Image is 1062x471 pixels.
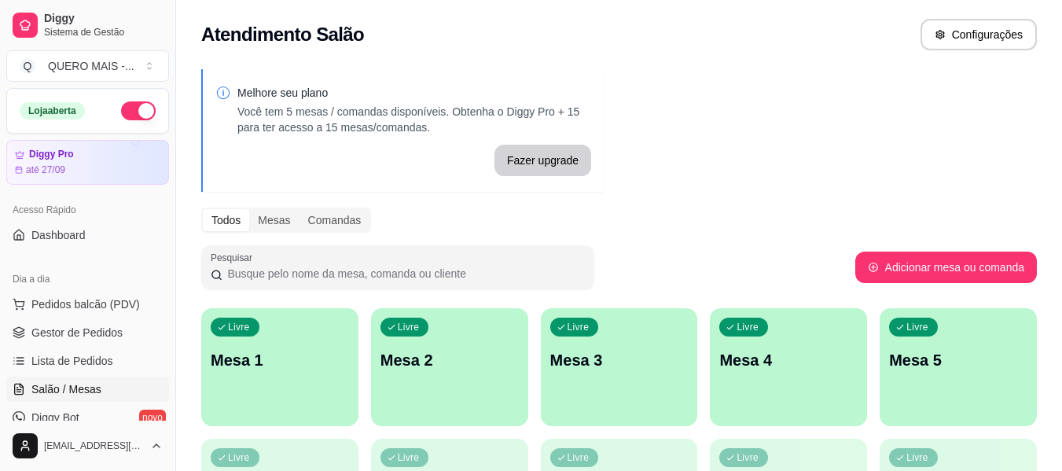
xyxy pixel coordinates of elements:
a: Lista de Pedidos [6,348,169,373]
article: até 27/09 [26,164,65,176]
a: Diggy Botnovo [6,405,169,430]
p: Livre [906,321,928,333]
p: Mesa 4 [719,349,858,371]
div: Comandas [299,209,370,231]
button: Pedidos balcão (PDV) [6,292,169,317]
span: Diggy [44,12,163,26]
div: Mesas [249,209,299,231]
span: Sistema de Gestão [44,26,163,39]
div: Acesso Rápido [6,197,169,223]
p: Livre [737,321,759,333]
button: Alterar Status [121,101,156,120]
div: Todos [203,209,249,231]
button: LivreMesa 5 [880,308,1037,426]
p: Melhore seu plano [237,85,591,101]
p: Livre [398,451,420,464]
span: Salão / Mesas [31,381,101,397]
span: Gestor de Pedidos [31,325,123,340]
h2: Atendimento Salão [201,22,364,47]
p: Livre [398,321,420,333]
span: Q [20,58,35,74]
p: Mesa 1 [211,349,349,371]
label: Pesquisar [211,251,258,264]
span: [EMAIL_ADDRESS][DOMAIN_NAME] [44,440,144,452]
button: Adicionar mesa ou comanda [855,252,1037,283]
span: Lista de Pedidos [31,353,113,369]
a: Dashboard [6,223,169,248]
button: Select a team [6,50,169,82]
input: Pesquisar [222,266,585,281]
p: Mesa 2 [380,349,519,371]
button: Fazer upgrade [494,145,591,176]
button: LivreMesa 2 [371,308,528,426]
a: Diggy Proaté 27/09 [6,140,169,185]
a: Salão / Mesas [6,377,169,402]
button: [EMAIL_ADDRESS][DOMAIN_NAME] [6,427,169,465]
p: Livre [737,451,759,464]
div: Dia a dia [6,267,169,292]
p: Mesa 5 [889,349,1027,371]
p: Livre [906,451,928,464]
p: Você tem 5 mesas / comandas disponíveis. Obtenha o Diggy Pro + 15 para ter acesso a 15 mesas/coma... [237,104,591,135]
button: Configurações [921,19,1037,50]
p: Livre [228,321,250,333]
button: LivreMesa 3 [541,308,698,426]
span: Dashboard [31,227,86,243]
span: Pedidos balcão (PDV) [31,296,140,312]
a: Gestor de Pedidos [6,320,169,345]
p: Mesa 3 [550,349,689,371]
button: LivreMesa 1 [201,308,358,426]
p: Livre [568,321,590,333]
article: Diggy Pro [29,149,74,160]
button: LivreMesa 4 [710,308,867,426]
span: Diggy Bot [31,410,79,425]
div: QUERO MAIS - ... [48,58,134,74]
p: Livre [228,451,250,464]
div: Loja aberta [20,102,85,120]
a: DiggySistema de Gestão [6,6,169,44]
p: Livre [568,451,590,464]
